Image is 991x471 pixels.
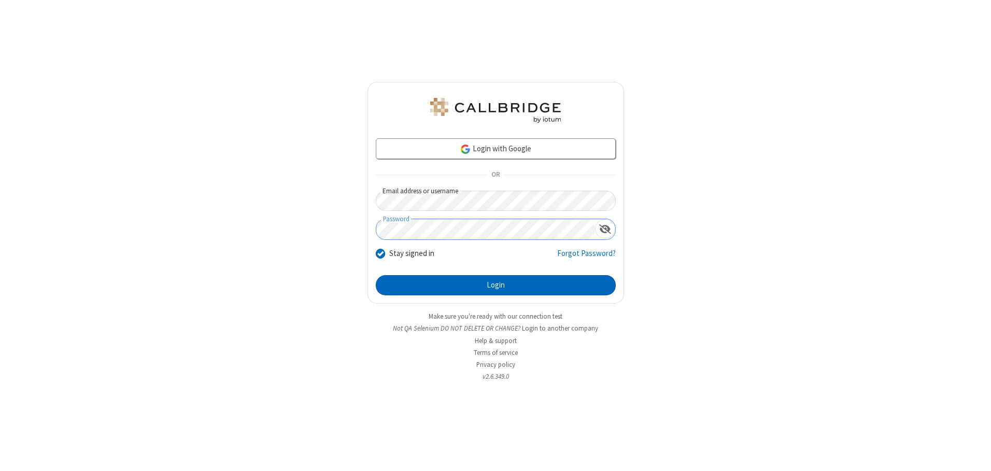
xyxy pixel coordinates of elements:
button: Login to another company [522,323,598,333]
a: Terms of service [474,348,518,357]
button: Login [376,275,616,296]
li: v2.6.349.0 [367,372,624,381]
img: QA Selenium DO NOT DELETE OR CHANGE [428,98,563,123]
label: Stay signed in [389,248,434,260]
input: Password [376,219,595,239]
a: Privacy policy [476,360,515,369]
div: Show password [595,219,615,238]
a: Make sure you're ready with our connection test [429,312,562,321]
img: google-icon.png [460,144,471,155]
a: Help & support [475,336,517,345]
span: OR [487,168,504,182]
a: Forgot Password? [557,248,616,267]
li: Not QA Selenium DO NOT DELETE OR CHANGE? [367,323,624,333]
input: Email address or username [376,191,616,211]
a: Login with Google [376,138,616,159]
